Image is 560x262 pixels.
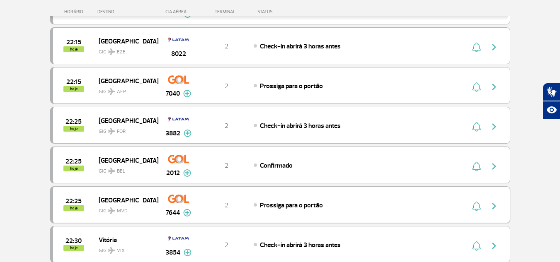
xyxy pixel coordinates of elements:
span: 8022 [171,49,186,59]
span: EZE [117,48,126,56]
div: DESTINO [97,9,158,14]
div: HORÁRIO [53,9,98,14]
img: mais-info-painel-voo.svg [184,249,192,256]
span: Check-in abrirá 3 horas antes [260,42,341,50]
span: GIG [99,84,152,96]
span: Confirmado [260,161,293,170]
span: 2 [225,42,228,50]
img: seta-direita-painel-voo.svg [489,241,499,251]
span: Prossiga para o portão [260,82,323,90]
img: seta-direita-painel-voo.svg [489,161,499,171]
span: GIG [99,44,152,56]
img: sino-painel-voo.svg [472,241,481,251]
span: FOR [117,128,126,135]
span: GIG [99,243,152,255]
img: destiny_airplane.svg [108,88,115,95]
span: 2025-09-28 22:25:00 [65,159,82,164]
span: 2 [225,82,228,90]
button: Abrir tradutor de língua de sinais. [543,83,560,101]
img: sino-painel-voo.svg [472,201,481,211]
span: hoje [63,166,84,171]
img: mais-info-painel-voo.svg [183,90,191,97]
span: 3854 [165,248,180,257]
img: seta-direita-painel-voo.svg [489,42,499,52]
span: GIG [99,163,152,175]
span: Vitória [99,234,152,245]
img: sino-painel-voo.svg [472,42,481,52]
span: GIG [99,203,152,215]
span: [GEOGRAPHIC_DATA] [99,115,152,126]
span: [GEOGRAPHIC_DATA] [99,195,152,205]
span: [GEOGRAPHIC_DATA] [99,155,152,166]
span: 2 [225,241,228,249]
img: destiny_airplane.svg [108,168,115,174]
img: sino-painel-voo.svg [472,122,481,132]
span: 2 [225,161,228,170]
img: destiny_airplane.svg [108,128,115,135]
span: hoje [63,46,84,52]
span: 2 [225,122,228,130]
div: STATUS [253,9,321,14]
span: Check-in abrirá 3 horas antes [260,122,341,130]
span: 2012 [166,168,180,178]
span: hoje [63,126,84,132]
img: mais-info-painel-voo.svg [183,209,191,216]
span: Check-in abrirá 3 horas antes [260,241,341,249]
span: 2025-09-28 22:15:00 [66,39,81,45]
img: destiny_airplane.svg [108,247,115,254]
span: Prossiga para o portão [260,201,323,209]
img: destiny_airplane.svg [108,207,115,214]
span: 7040 [166,89,180,99]
span: 2025-09-28 22:15:00 [66,79,81,85]
img: sino-painel-voo.svg [472,161,481,171]
span: hoje [63,205,84,211]
span: [GEOGRAPHIC_DATA] [99,36,152,46]
span: 2025-09-28 22:25:00 [65,119,82,125]
img: mais-info-painel-voo.svg [183,169,191,177]
span: 2 [225,201,228,209]
img: seta-direita-painel-voo.svg [489,122,499,132]
img: seta-direita-painel-voo.svg [489,82,499,92]
div: CIA AÉREA [158,9,199,14]
span: [GEOGRAPHIC_DATA] [99,75,152,86]
span: 2025-09-28 22:25:00 [65,198,82,204]
span: hoje [63,245,84,251]
span: GIG [99,123,152,135]
span: 3882 [165,128,180,138]
img: seta-direita-painel-voo.svg [489,201,499,211]
span: MVD [117,207,128,215]
img: sino-painel-voo.svg [472,82,481,92]
span: VIX [117,247,125,255]
img: mais-info-painel-voo.svg [184,130,192,137]
button: Abrir recursos assistivos. [543,101,560,119]
span: 7644 [166,208,180,218]
span: AEP [117,88,126,96]
span: BEL [117,168,125,175]
div: TERMINAL [199,9,253,14]
div: Plugin de acessibilidade da Hand Talk. [543,83,560,119]
span: hoje [63,86,84,92]
img: destiny_airplane.svg [108,48,115,55]
span: 2025-09-28 22:30:00 [65,238,82,244]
